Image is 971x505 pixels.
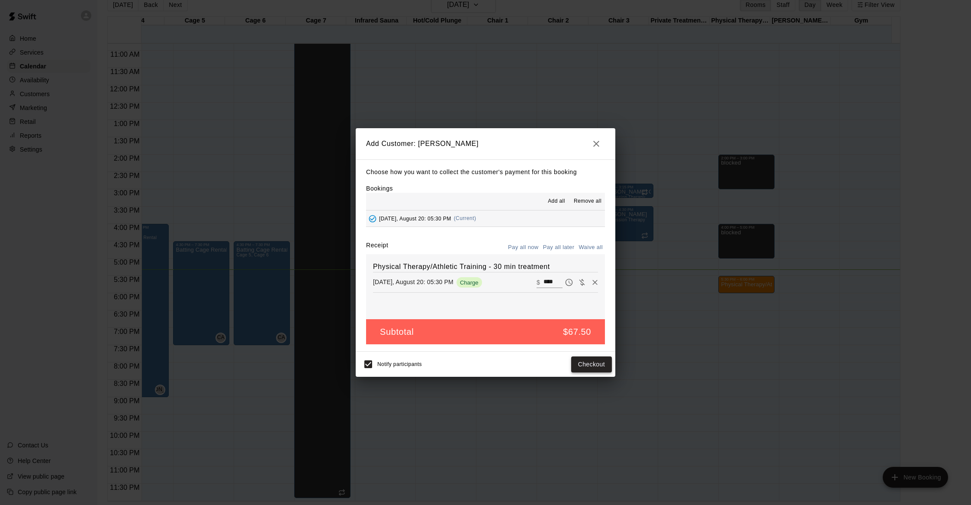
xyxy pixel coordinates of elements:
[373,278,453,286] p: [DATE], August 20: 05:30 PM
[543,194,570,208] button: Add all
[570,194,605,208] button: Remove all
[588,276,601,289] button: Remove
[380,326,414,338] h5: Subtotal
[537,278,540,287] p: $
[454,215,476,221] span: (Current)
[506,241,541,254] button: Pay all now
[548,197,565,206] span: Add all
[576,241,605,254] button: Waive all
[457,279,482,286] span: Charge
[377,362,422,368] span: Notify participants
[356,128,615,159] h2: Add Customer: [PERSON_NAME]
[379,215,451,221] span: [DATE], August 20: 05:30 PM
[541,241,577,254] button: Pay all later
[366,210,605,227] button: Added - Collect Payment[DATE], August 20: 05:30 PM(Current)
[366,212,379,225] button: Added - Collect Payment
[373,261,598,272] h6: Physical Therapy/Athletic Training - 30 min treatment
[366,241,388,254] label: Receipt
[563,278,576,285] span: Pay later
[366,167,605,178] p: Choose how you want to collect the customer's payment for this booking
[576,278,588,285] span: Waive payment
[574,197,601,206] span: Remove all
[366,185,393,192] label: Bookings
[571,356,612,372] button: Checkout
[563,326,591,338] h5: $67.50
